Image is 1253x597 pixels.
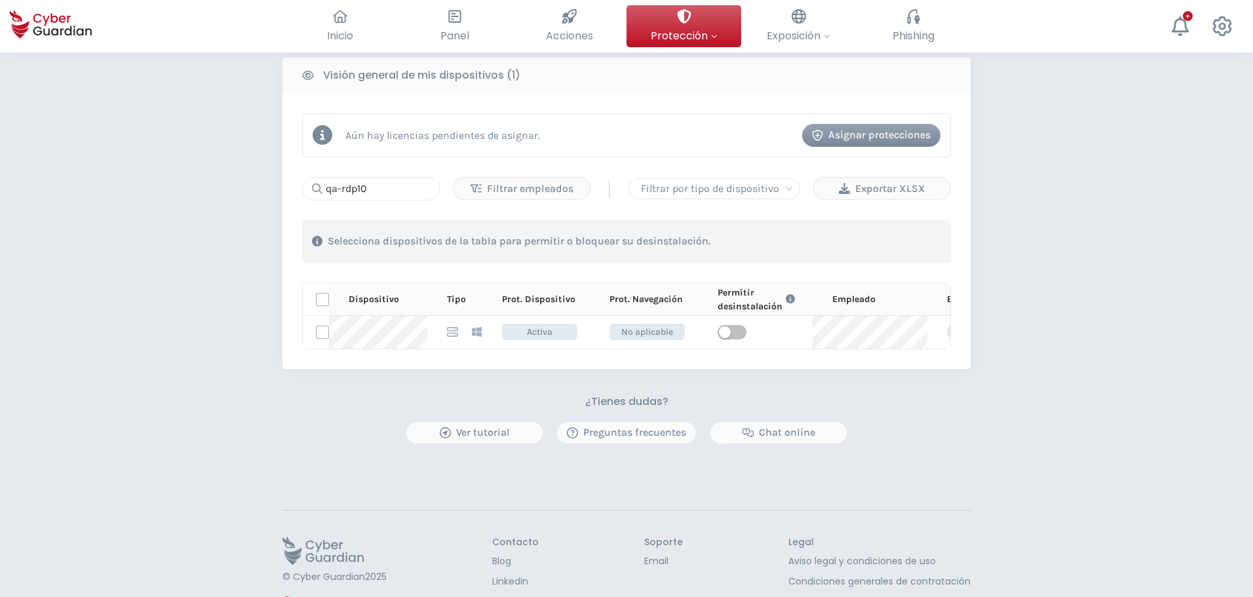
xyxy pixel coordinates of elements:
div: Prot. Dispositivo [502,292,590,306]
button: Ver tutorial [406,421,543,444]
span: Panel [440,28,469,44]
button: Preguntas frecuentes [556,421,697,444]
div: Preguntas frecuentes [567,425,686,440]
div: Dispositivo [349,292,427,306]
span: | [607,179,612,199]
h3: Legal [788,537,971,549]
span: Inicio [327,28,353,44]
a: Email [644,554,683,568]
h3: Soporte [644,537,683,549]
button: Acciones [512,5,626,47]
div: Filtrar empleados [463,181,580,197]
button: Phishing [856,5,971,47]
button: Chat online [710,421,847,444]
a: Aviso legal y condiciones de uso [788,554,971,568]
button: Protección [626,5,741,47]
div: Exportar XLSX [824,181,940,197]
h3: ¿Tienes dudas? [585,395,668,408]
p: Selecciona dispositivos de la tabla para permitir o bloquear su desinstalación. [328,235,710,248]
div: Ver tutorial [416,425,533,440]
span: Activa [502,324,577,340]
button: Asignar protecciones [802,124,940,147]
div: Permitir desinstalación [718,286,813,313]
span: No aplicable [609,324,685,340]
p: Aún hay licencias pendientes de asignar. [345,129,540,142]
div: Tipo [447,292,482,306]
button: Exportar XLSX [813,177,951,200]
div: + [1183,11,1193,21]
h3: Contacto [492,537,539,549]
span: Exposición [767,28,830,44]
div: Asignar protecciones [812,127,931,143]
button: Link to FAQ information [782,286,798,313]
span: Acciones [546,28,593,44]
input: Buscar... [302,177,440,201]
span: Protección [651,28,718,44]
a: Blog [492,554,539,568]
span: Phishing [893,28,935,44]
button: Filtrar empleados [453,177,590,200]
div: Empleado [832,292,927,306]
a: Condiciones generales de contratación [788,575,971,588]
div: Etiquetas [947,292,1022,306]
div: Chat online [720,425,837,440]
a: LinkedIn [492,575,539,588]
button: Panel [397,5,512,47]
button: Inicio [282,5,397,47]
b: Visión general de mis dispositivos (1) [323,67,520,83]
p: © Cyber Guardian 2025 [282,571,387,583]
div: Prot. Navegación [609,292,697,306]
button: Exposición [741,5,856,47]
